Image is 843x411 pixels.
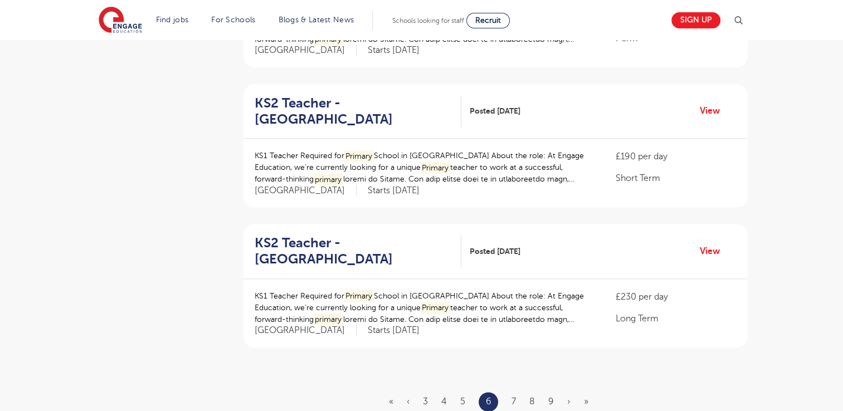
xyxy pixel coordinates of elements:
[255,235,452,267] h2: KS2 Teacher - [GEOGRAPHIC_DATA]
[421,302,451,314] mark: Primary
[616,290,736,304] p: £230 per day
[392,17,464,25] span: Schools looking for staff
[584,397,588,407] a: Last
[423,397,428,407] a: 3
[368,185,420,197] p: Starts [DATE]
[156,16,189,24] a: Find jobs
[616,312,736,325] p: Long Term
[211,16,255,24] a: For Schools
[255,95,452,128] h2: KS2 Teacher - [GEOGRAPHIC_DATA]
[99,7,142,35] img: Engage Education
[616,150,736,163] p: £190 per day
[255,95,461,128] a: KS2 Teacher - [GEOGRAPHIC_DATA]
[407,397,410,407] a: Previous
[314,314,344,325] mark: primary
[511,397,516,407] a: 7
[389,397,393,407] a: First
[470,246,520,257] span: Posted [DATE]
[255,150,594,185] p: KS1 Teacher Required for School in [GEOGRAPHIC_DATA] About the role: At Engage Education, we’re c...
[616,172,736,185] p: Short Term
[255,290,594,325] p: KS1 Teacher Required for School in [GEOGRAPHIC_DATA] About the role: At Engage Education, we’re c...
[700,244,728,258] a: View
[486,394,491,409] a: 6
[548,397,554,407] a: 9
[421,162,451,174] mark: Primary
[475,16,501,25] span: Recruit
[314,174,344,185] mark: primary
[671,12,720,28] a: Sign up
[255,235,461,267] a: KS2 Teacher - [GEOGRAPHIC_DATA]
[255,185,357,197] span: [GEOGRAPHIC_DATA]
[279,16,354,24] a: Blogs & Latest News
[466,13,510,28] a: Recruit
[460,397,465,407] a: 5
[529,397,535,407] a: 8
[344,290,374,302] mark: Primary
[567,397,571,407] a: Next
[368,45,420,56] p: Starts [DATE]
[255,325,357,336] span: [GEOGRAPHIC_DATA]
[344,150,374,162] mark: Primary
[700,104,728,118] a: View
[470,105,520,117] span: Posted [DATE]
[368,325,420,336] p: Starts [DATE]
[441,397,447,407] a: 4
[255,45,357,56] span: [GEOGRAPHIC_DATA]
